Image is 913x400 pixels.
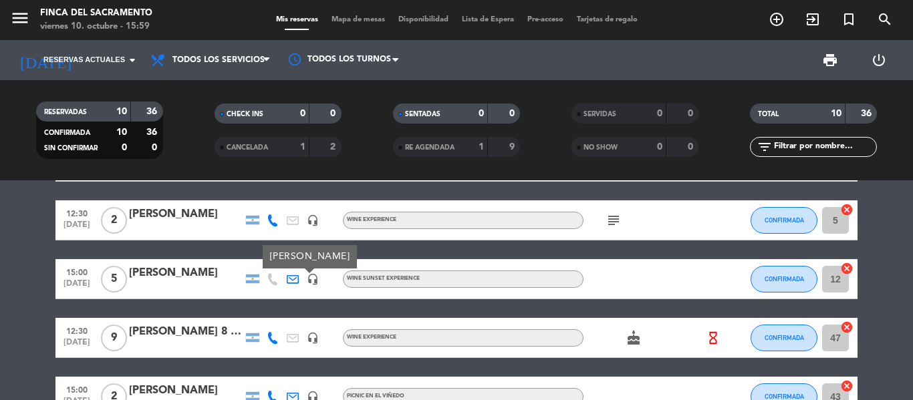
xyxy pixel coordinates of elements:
span: 15:00 [60,264,94,279]
span: Picnic en el Viñedo [347,393,404,399]
button: menu [10,8,30,33]
span: CONFIRMADA [44,130,90,136]
i: headset_mic [307,214,319,226]
span: RESERVADAS [44,109,87,116]
strong: 10 [831,109,841,118]
strong: 36 [861,109,874,118]
span: 12:30 [60,323,94,338]
i: headset_mic [307,273,319,285]
strong: 1 [479,142,484,152]
strong: 36 [146,107,160,116]
span: CONFIRMADA [765,275,804,282]
strong: 0 [657,109,662,118]
span: [DATE] [60,279,94,294]
span: CANCELADA [227,144,268,151]
div: [PERSON_NAME] 8 pax [129,323,243,341]
div: [PERSON_NAME] [129,382,243,399]
strong: 36 [146,128,160,137]
span: Lista de Espera [455,16,521,23]
span: 9 [101,325,127,351]
strong: 0 [122,143,127,152]
strong: 10 [116,107,127,116]
div: LOG OUT [854,40,903,80]
span: print [822,52,838,68]
span: Wine Sunset Experience [347,276,420,281]
span: Mis reservas [269,16,325,23]
span: Wine Experience [347,335,396,340]
input: Filtrar por nombre... [773,140,876,154]
span: TOTAL [758,111,779,118]
span: SERVIDAS [583,111,616,118]
strong: 0 [657,142,662,152]
i: subject [606,212,622,228]
span: Pre-acceso [521,16,570,23]
i: exit_to_app [805,11,821,27]
span: CHECK INS [227,111,263,118]
strong: 0 [509,109,517,118]
span: Todos los servicios [172,55,265,65]
i: headset_mic [307,332,319,344]
button: CONFIRMADA [751,207,817,234]
span: [DATE] [60,220,94,236]
span: 2 [101,207,127,234]
div: [PERSON_NAME] [263,245,357,268]
div: Finca del Sacramento [40,7,152,20]
span: RE AGENDADA [405,144,454,151]
strong: 0 [300,109,305,118]
strong: 10 [116,128,127,137]
i: menu [10,8,30,28]
strong: 0 [330,109,338,118]
i: cancel [840,379,854,393]
i: cancel [840,262,854,275]
span: 15:00 [60,381,94,397]
i: turned_in_not [841,11,857,27]
div: [PERSON_NAME] [129,264,243,282]
span: Disponibilidad [392,16,455,23]
strong: 2 [330,142,338,152]
i: filter_list [757,139,773,155]
span: [DATE] [60,338,94,353]
div: [PERSON_NAME] [129,206,243,223]
i: cake [626,330,642,346]
button: CONFIRMADA [751,325,817,351]
i: arrow_drop_down [124,52,140,68]
strong: 9 [509,142,517,152]
i: cancel [840,203,854,216]
span: SENTADAS [405,111,440,118]
strong: 0 [152,143,160,152]
span: CONFIRMADA [765,216,804,224]
strong: 1 [300,142,305,152]
span: SIN CONFIRMAR [44,145,98,152]
span: CONFIRMADA [765,393,804,400]
span: NO SHOW [583,144,618,151]
span: Wine Experience [347,217,396,222]
i: cancel [840,321,854,334]
span: Reservas actuales [43,54,125,66]
div: viernes 10. octubre - 15:59 [40,20,152,33]
i: add_circle_outline [769,11,785,27]
span: Mapa de mesas [325,16,392,23]
i: power_settings_new [871,52,887,68]
i: hourglass_empty [706,331,721,345]
button: CONFIRMADA [751,266,817,292]
span: 12:30 [60,205,94,220]
strong: 0 [688,109,696,118]
span: 5 [101,266,127,292]
strong: 0 [479,109,484,118]
span: Tarjetas de regalo [570,16,644,23]
span: CONFIRMADA [765,334,804,341]
strong: 0 [688,142,696,152]
i: [DATE] [10,45,81,75]
i: search [877,11,893,27]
